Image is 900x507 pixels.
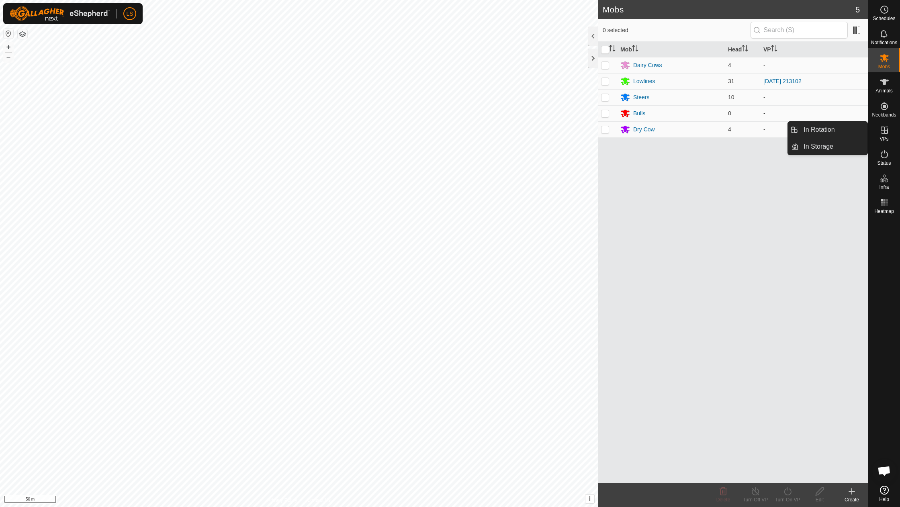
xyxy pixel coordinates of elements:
[880,137,888,141] span: VPs
[728,126,731,133] span: 4
[799,139,867,155] a: In Storage
[788,122,867,138] li: In Rotation
[872,112,896,117] span: Neckbands
[760,42,868,57] th: VP
[799,122,867,138] a: In Rotation
[4,42,13,52] button: +
[632,46,638,53] p-sorticon: Activate to sort
[4,29,13,39] button: Reset Map
[804,142,833,151] span: In Storage
[760,105,868,121] td: -
[788,139,867,155] li: In Storage
[836,496,868,503] div: Create
[878,64,890,69] span: Mobs
[617,42,725,57] th: Mob
[771,496,804,503] div: Turn On VP
[126,10,133,18] span: LS
[760,57,868,73] td: -
[716,497,730,503] span: Delete
[871,40,897,45] span: Notifications
[874,209,894,214] span: Heatmap
[4,53,13,62] button: –
[585,495,594,503] button: i
[603,26,751,35] span: 0 selected
[725,42,760,57] th: Head
[751,22,848,39] input: Search (S)
[879,497,889,502] span: Help
[868,482,900,505] a: Help
[603,5,855,14] h2: Mobs
[875,88,893,93] span: Animals
[855,4,860,16] span: 5
[877,161,891,166] span: Status
[633,61,662,70] div: Dairy Cows
[763,78,802,84] a: [DATE] 213102
[879,185,889,190] span: Infra
[873,16,895,21] span: Schedules
[760,121,868,137] td: -
[609,46,616,53] p-sorticon: Activate to sort
[771,46,777,53] p-sorticon: Activate to sort
[633,93,649,102] div: Steers
[804,125,835,135] span: In Rotation
[742,46,748,53] p-sorticon: Activate to sort
[728,94,734,100] span: 10
[804,496,836,503] div: Edit
[267,497,297,504] a: Privacy Policy
[18,29,27,39] button: Map Layers
[633,125,655,134] div: Dry Cow
[633,77,655,86] div: Lowlines
[728,62,731,68] span: 4
[10,6,110,21] img: Gallagher Logo
[728,78,734,84] span: 31
[760,89,868,105] td: -
[307,497,331,504] a: Contact Us
[872,459,896,483] a: Open chat
[633,109,645,118] div: Bulls
[739,496,771,503] div: Turn Off VP
[589,495,591,502] span: i
[728,110,731,117] span: 0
